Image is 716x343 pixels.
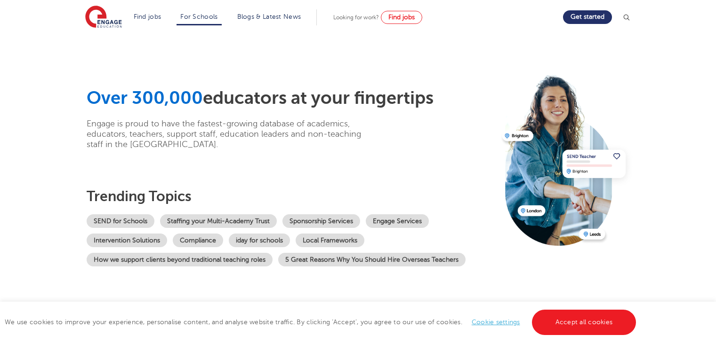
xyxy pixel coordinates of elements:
a: Intervention Solutions [87,234,167,247]
p: Engage is proud to have the fastest-growing database of academics, educators, teachers, support s... [87,118,376,149]
a: iday for schools [229,234,290,247]
h3: Trending topics [87,188,495,205]
span: Over 300,000 [87,88,203,108]
img: Engage Education [85,6,122,29]
span: Find jobs [388,14,415,21]
a: Blogs & Latest News [237,13,301,20]
a: For Schools [180,13,217,20]
a: Engage Services [366,214,429,228]
h1: educators at your fingertips [87,87,495,109]
span: We use cookies to improve your experience, personalise content, and analyse website traffic. By c... [5,319,638,326]
a: Get started [563,10,612,24]
a: Staffing your Multi-Academy Trust [160,214,277,228]
a: Accept all cookies [532,310,636,335]
a: Cookie settings [472,319,520,326]
a: 5 Great Reasons Why You Should Hire Overseas Teachers [278,253,466,266]
a: Find jobs [381,11,422,24]
a: SEND for Schools [87,214,154,228]
a: Sponsorship Services [282,214,360,228]
a: Local Frameworks [296,234,364,247]
a: Compliance [173,234,223,247]
a: How we support clients beyond traditional teaching roles [87,253,273,266]
a: Find jobs [134,13,161,20]
span: Looking for work? [333,14,379,21]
